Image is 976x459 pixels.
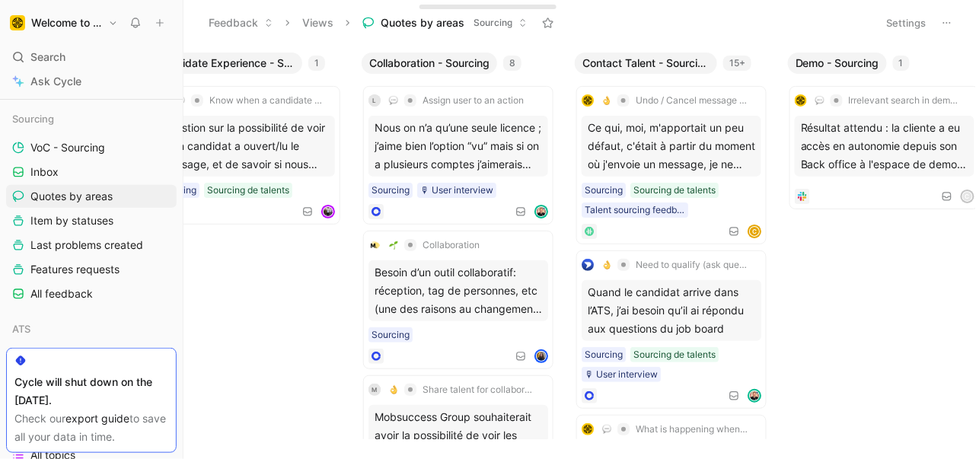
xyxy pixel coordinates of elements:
span: De﻿mo - Sourcing [796,56,879,71]
button: 💬What is happening when recruiter contact a talent [597,420,754,438]
span: VoC - Sourcing [30,140,105,155]
div: Talent sourcing feedback [585,202,685,218]
a: Last problems created [6,234,177,257]
a: Inbox [6,161,177,183]
a: logo👌Need to qualify (ask questions to the talent) the talent before schedule an interviewQuand l... [576,250,767,409]
span: Share talent for collaboration [423,384,535,396]
button: Quotes by areasSourcing [356,11,534,34]
div: L [368,94,381,107]
span: Know when a candidate has read the proposal [209,94,322,107]
img: 👌 [602,96,611,105]
a: VoC - Sourcing [6,136,177,159]
img: avatar [749,390,760,401]
button: 💬Know when a candidate has read the proposal [171,91,327,110]
button: Welcome to the JungleWelcome to the Jungle [6,12,122,33]
a: logo👌Undo / Cancel message sentCe qui, moi, m'apportait un peu défaut, c'était à partir du moment... [576,86,767,244]
img: 💬 [602,425,611,434]
a: Quotes by areas [6,185,177,208]
img: 👌 [602,260,611,269]
div: 15+ [723,56,751,71]
h1: Welcome to the Jungle [31,16,102,30]
span: Undo / Cancel message sent [636,94,748,107]
button: Feedback [202,11,280,34]
img: 💬 [389,96,398,105]
img: avatar [323,206,333,217]
button: Collaboration - Sourcing [362,53,497,74]
img: avatar [536,206,547,217]
div: Sourcing de talents [633,183,716,198]
span: Ask Cycle [30,72,81,91]
div: C [749,226,760,237]
div: Quand le candidat arrive dans l’ATS, j’ai besoin qu’il ai répondu aux questions du job board [582,280,761,341]
div: Sourcing [585,183,623,198]
div: 🎙 User interview [585,367,658,382]
span: Sourcing [474,15,512,30]
img: Welcome to the Jungle [10,15,25,30]
button: Settings [880,12,933,33]
span: Irrelevant search in demo mode [849,94,962,107]
div: Candida te Experience - Sourcing1 [142,46,356,237]
div: Résultat attendu : la cliente a eu accès en autonomie depuis son Back office à l'espace de demo, ... [795,116,974,177]
div: 8 [503,56,521,71]
img: 👌 [389,385,398,394]
button: De mo - Sourcing [788,53,887,74]
div: 1 [308,56,325,71]
div: Collaboration - Sourcing8 [356,46,569,446]
a: All feedback [6,282,177,305]
div: Sourcing [6,107,177,130]
a: Item by statuses [6,209,177,232]
div: Sourcing [372,327,410,343]
div: Check our to save all your data in time. [14,410,168,446]
button: 👌Undo / Cancel message sent [597,91,754,110]
span: Candida﻿te Experience - Sourcing [156,56,295,71]
img: logo [582,94,594,107]
span: Features requests [30,262,120,277]
img: 🌱 [389,241,398,250]
div: Sourcing [372,183,410,198]
a: Features requests [6,258,177,281]
button: Contact Talent - Sourcing [575,53,717,74]
span: Assign user to an action [423,94,524,107]
img: logo [582,259,594,271]
div: Ce qui, moi, m'apportait un peu défaut, c'était à partir du moment où j'envoie un message, je ne ... [582,116,761,177]
button: Candida te Experience - Sourcing [148,53,302,74]
span: What is happening when recruiter contact a talent [636,423,748,435]
img: logo [368,239,381,251]
img: avatar [536,351,547,362]
span: Collaboration - Sourcing [369,56,490,71]
button: 👌Share talent for collaboration [384,381,541,399]
img: logo [795,94,807,107]
div: Nous on n’a qu’une seule licence ; j’aime bien l’option “vu” mais si on a plusieurs comptes j’aim... [368,116,548,177]
span: Contact Talent - Sourcing [582,56,710,71]
a: VoC - ATS [6,346,177,369]
div: SourcingVoC - SourcingInboxQuotes by areasItem by statusesLast problems createdFeatures requestsA... [6,107,177,305]
span: Item by statuses [30,213,113,228]
a: Ask Cycle [6,70,177,93]
a: L💬Assign user to an actionNous on n’a qu’une seule licence ; j’aime bien l’option “vu” mais si on... [363,86,553,225]
div: Sourcing de talents [207,183,289,198]
span: ATS [12,321,30,336]
button: 💬Irrelevant search in demo mode [810,91,967,110]
span: Sourcing [12,111,54,126]
div: Sourcing [585,347,623,362]
button: 🌱Collaboration [384,236,485,254]
div: Search [6,46,177,69]
img: logo [582,423,594,435]
a: export guide [65,412,129,425]
div: 🎙 User interview [420,183,493,198]
button: Views [295,11,340,34]
div: Besoin d’un outil collaboratif: réception, tag de personnes, etc (une des raisons au changement d... [368,260,548,321]
span: Inbox [30,164,59,180]
a: logo🌱CollaborationBesoin d’un outil collaboratif: réception, tag de personnes, etc (une des raiso... [363,231,553,369]
span: Search [30,48,65,66]
span: Quotes by areas [30,189,113,204]
button: 💬Assign user to an action [384,91,529,110]
div: Cycle will shut down on the [DATE]. [14,373,168,410]
div: Question sur la possibilité de voir si un candidat a ouvert/lu le message, et de savoir si nous r... [155,116,335,177]
a: 💬Know when a candidate has read the proposalQuestion sur la possibilité de voir si un candidat a ... [150,86,340,225]
div: Sourcing de talents [633,347,716,362]
div: 1 [893,56,910,71]
div: Contact Talent - Sourcing15+ [569,46,782,446]
button: 👌Need to qualify (ask questions to the talent) the talent before schedule an interview [597,256,754,274]
span: Collaboration [423,239,480,251]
